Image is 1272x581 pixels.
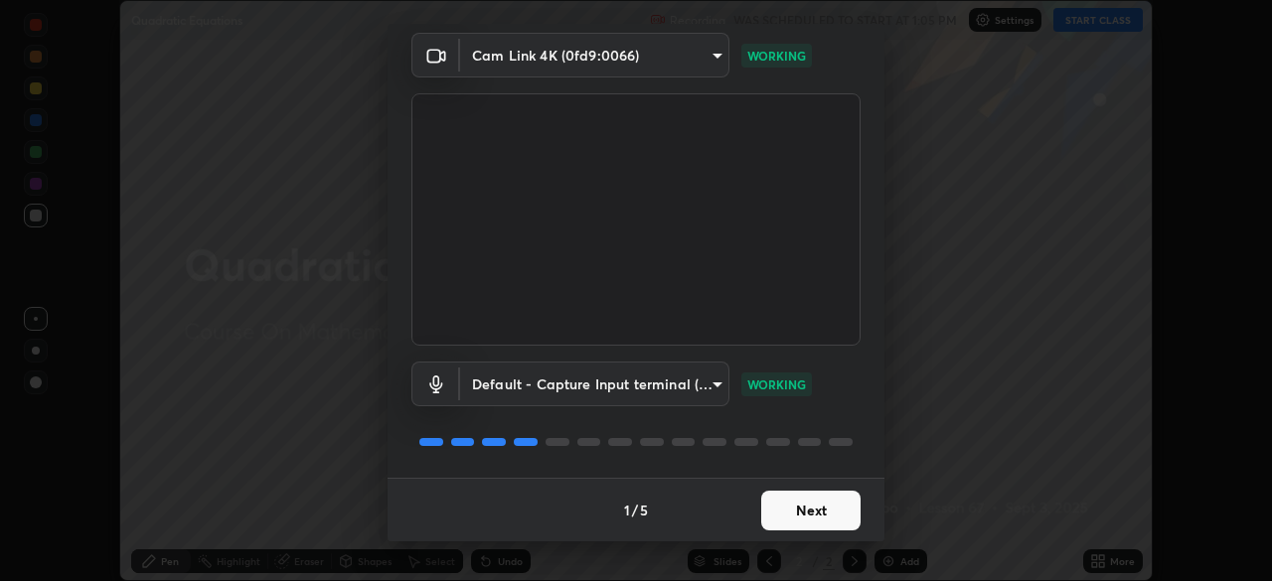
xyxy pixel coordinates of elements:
p: WORKING [747,375,806,393]
h4: / [632,500,638,520]
button: Next [761,491,861,530]
div: Cam Link 4K (0fd9:0066) [460,33,729,77]
div: Cam Link 4K (0fd9:0066) [460,362,729,406]
h4: 1 [624,500,630,520]
h4: 5 [640,500,648,520]
p: WORKING [747,47,806,65]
